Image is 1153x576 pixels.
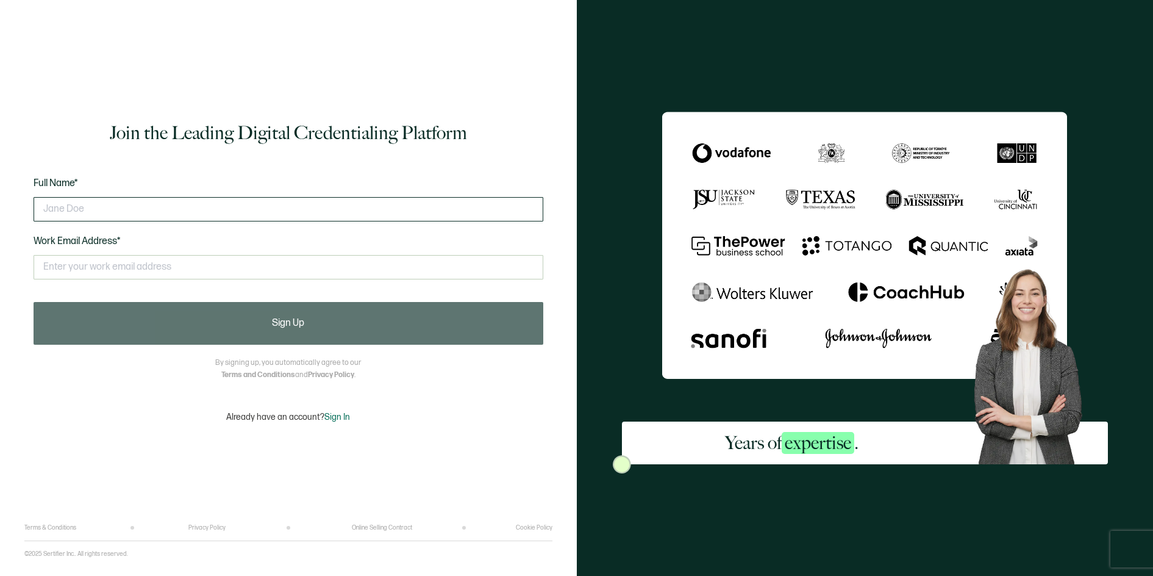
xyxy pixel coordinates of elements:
[215,357,361,381] p: By signing up, you automatically agree to our and .
[962,259,1108,464] img: Sertifier Signup - Years of <span class="strong-h">expertise</span>. Hero
[24,550,128,558] p: ©2025 Sertifier Inc.. All rights reserved.
[725,431,859,455] h2: Years of .
[34,236,121,247] span: Work Email Address*
[221,370,295,380] a: Terms and Conditions
[188,524,226,531] a: Privacy Policy
[516,524,552,531] a: Cookie Policy
[352,524,412,531] a: Online Selling Contract
[24,524,76,531] a: Terms & Conditions
[662,112,1067,379] img: Sertifier Signup - Years of <span class="strong-h">expertise</span>.
[34,178,78,189] span: Full Name*
[34,197,543,221] input: Jane Doe
[613,455,631,473] img: Sertifier Signup
[272,319,304,328] span: Sign Up
[34,255,543,279] input: Enter your work email address
[782,432,854,454] span: expertise
[110,121,467,145] h1: Join the Leading Digital Credentialing Platform
[226,412,350,422] p: Already have an account?
[34,302,543,345] button: Sign Up
[324,412,350,422] span: Sign In
[308,370,354,380] a: Privacy Policy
